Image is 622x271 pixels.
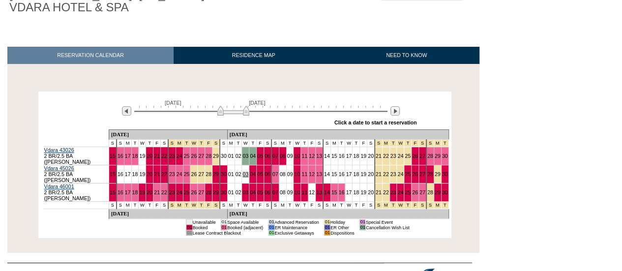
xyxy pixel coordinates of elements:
[419,140,426,147] td: Christmas
[331,153,337,159] a: 15
[316,189,322,195] a: 13
[338,140,345,147] td: T
[117,140,124,147] td: S
[147,153,152,159] a: 20
[368,153,374,159] a: 20
[132,189,138,195] a: 18
[118,153,123,159] a: 16
[272,189,278,195] a: 07
[206,153,211,159] a: 28
[139,202,146,209] td: W
[257,153,263,159] a: 05
[257,140,264,147] td: F
[365,219,409,225] td: Special Event
[139,153,145,159] a: 19
[242,189,248,195] a: 03
[368,189,374,195] a: 20
[294,153,300,159] a: 10
[346,171,352,177] a: 17
[249,202,257,209] td: T
[125,153,131,159] a: 17
[190,140,198,147] td: Thanksgiving
[405,189,411,195] a: 25
[419,202,426,209] td: Christmas
[301,189,307,195] a: 11
[353,171,359,177] a: 18
[324,230,330,236] td: 01
[412,189,418,195] a: 26
[274,219,319,225] td: Advanced Reservation
[412,171,418,177] a: 26
[198,153,204,159] a: 27
[177,189,182,195] a: 24
[383,153,389,159] a: 22
[339,171,345,177] a: 16
[271,202,279,209] td: S
[165,100,181,106] span: [DATE]
[186,230,192,236] td: 01
[265,171,270,177] a: 06
[346,153,352,159] a: 17
[404,140,412,147] td: Christmas
[192,225,216,230] td: Booked
[250,189,256,195] a: 04
[110,171,116,177] a: 15
[176,140,183,147] td: Thanksgiving
[227,130,448,140] td: [DATE]
[191,153,197,159] a: 26
[390,153,396,159] a: 23
[43,165,109,183] td: 2 BR/2.5 BA ([PERSON_NAME])
[169,189,175,195] a: 23
[125,171,131,177] a: 17
[294,171,300,177] a: 10
[405,171,411,177] a: 25
[419,189,425,195] a: 27
[331,189,337,195] a: 15
[365,225,409,230] td: Cancellation Wish List
[236,171,241,177] a: 02
[301,153,307,159] a: 11
[376,153,382,159] a: 21
[183,140,190,147] td: Thanksgiving
[153,202,161,209] td: F
[268,225,274,230] td: 01
[154,171,160,177] a: 21
[147,189,152,195] a: 20
[213,171,219,177] a: 29
[220,140,227,147] td: S
[360,140,367,147] td: F
[339,189,345,195] a: 16
[186,225,192,230] td: 01
[153,140,161,147] td: F
[316,202,323,209] td: S
[376,189,382,195] a: 21
[287,171,293,177] a: 09
[383,171,389,177] a: 22
[287,153,293,159] a: 09
[227,140,235,147] td: M
[427,189,433,195] a: 28
[169,153,175,159] a: 23
[264,140,271,147] td: S
[324,225,330,230] td: 01
[419,171,425,177] a: 27
[360,189,366,195] a: 19
[427,171,433,177] a: 28
[308,202,316,209] td: F
[412,202,419,209] td: Christmas
[274,230,319,236] td: Exclusive Getaways
[383,189,389,195] a: 22
[122,106,131,116] img: Previous
[412,153,418,159] a: 26
[44,147,74,153] a: Vdara 43026
[390,189,396,195] a: 23
[441,202,448,209] td: New Year's
[205,202,212,209] td: Thanksgiving
[132,153,138,159] a: 18
[405,153,411,159] a: 25
[390,106,400,116] img: Next
[228,153,234,159] a: 01
[139,140,146,147] td: W
[268,219,274,225] td: 01
[376,171,382,177] a: 21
